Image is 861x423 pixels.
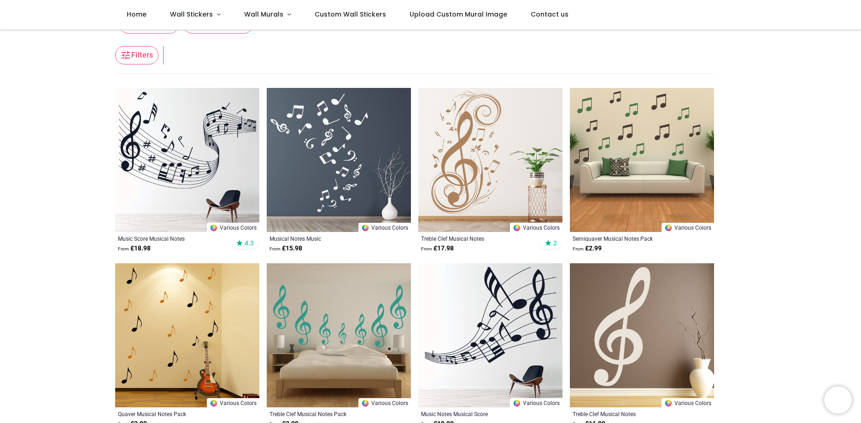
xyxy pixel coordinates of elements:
[421,410,532,417] a: Music Notes Musical Score
[115,88,259,232] img: Music Score Musical Notes Wall Sticker
[662,398,714,407] a: Various Colors
[210,399,218,407] img: Color Wheel
[510,398,562,407] a: Various Colors
[207,223,259,232] a: Various Colors
[570,88,714,232] img: Semiquaver Musical Notes Wall Sticker Pack
[421,235,532,242] a: Treble Clef Musical Notes
[410,10,507,19] span: Upload Custom Mural Image
[118,410,229,417] a: Quaver Musical Notes Pack
[127,10,146,19] span: Home
[267,263,411,407] img: Treble Clef Musical Notes Wall Sticker Pack
[118,244,151,253] strong: £ 18.98
[824,386,852,414] iframe: Brevo live chat
[513,399,521,407] img: Color Wheel
[115,46,158,64] button: Filters
[421,244,454,253] strong: £ 17.98
[170,10,213,19] span: Wall Stickers
[553,239,557,247] span: 2
[210,224,218,232] img: Color Wheel
[664,399,673,407] img: Color Wheel
[418,88,562,232] img: Treble Clef Musical Notes Wall Sticker - Mod4
[118,235,229,242] a: Music Score Musical Notes
[361,399,369,407] img: Color Wheel
[570,263,714,407] img: Treble Clef Musical Notes Wall Sticker - Mod3
[269,410,381,417] a: Treble Clef Musical Notes Pack
[315,10,386,19] span: Custom Wall Stickers
[245,239,254,247] span: 4.3
[267,88,411,232] img: Musical Notes Music Wall Sticker
[358,398,411,407] a: Various Colors
[662,223,714,232] a: Various Colors
[358,223,411,232] a: Various Colors
[115,263,259,407] img: Quaver Musical Notes Wall Sticker Pack
[361,224,369,232] img: Color Wheel
[118,246,129,251] span: From
[510,223,562,232] a: Various Colors
[573,246,584,251] span: From
[421,246,432,251] span: From
[531,10,568,19] span: Contact us
[513,224,521,232] img: Color Wheel
[664,224,673,232] img: Color Wheel
[573,235,684,242] a: Semiquaver Musical Notes Pack
[207,398,259,407] a: Various Colors
[244,10,283,19] span: Wall Murals
[573,410,684,417] a: Treble Clef Musical Notes
[418,263,562,407] img: Music Notes Musical Score Wall Sticker
[269,246,281,251] span: From
[573,244,602,253] strong: £ 2.99
[269,235,381,242] a: Musical Notes Music
[269,244,302,253] strong: £ 15.98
